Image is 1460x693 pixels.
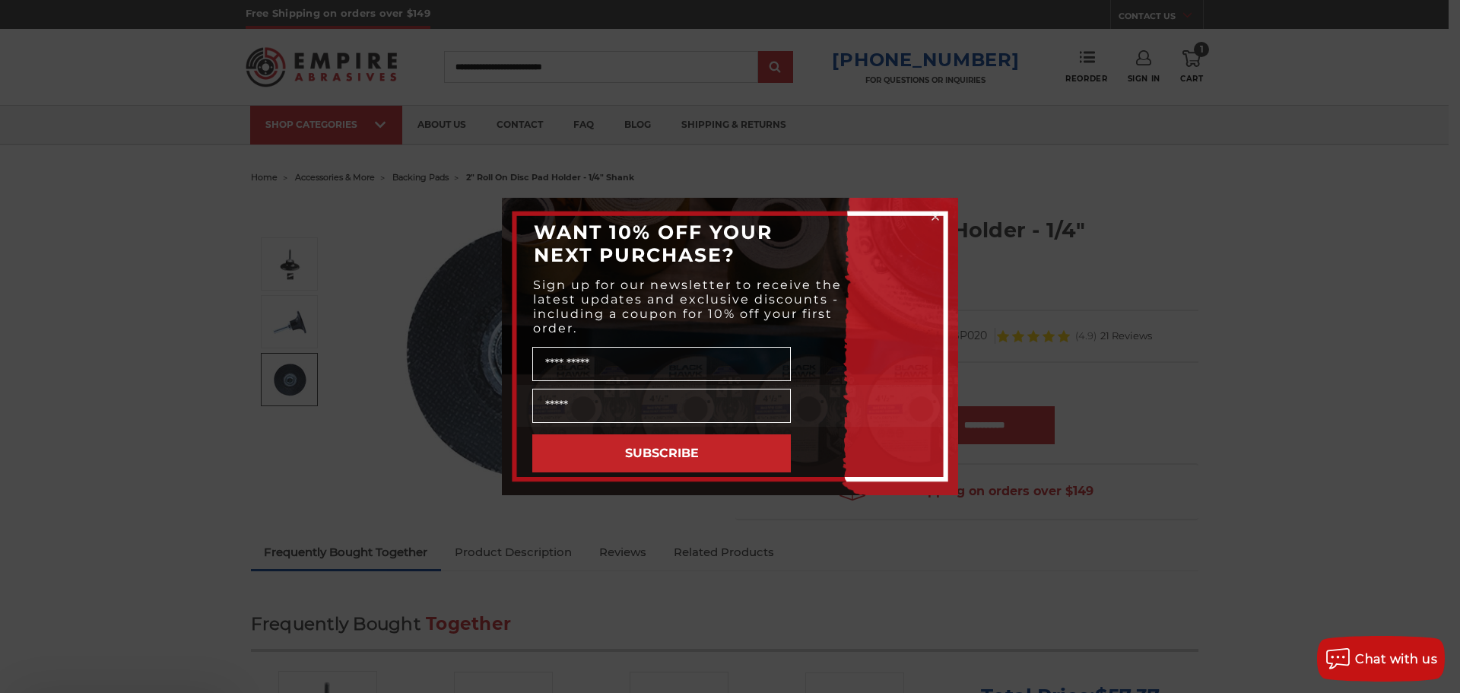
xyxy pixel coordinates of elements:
span: Chat with us [1355,652,1437,666]
button: Close dialog [928,209,943,224]
button: SUBSCRIBE [532,434,791,472]
span: Sign up for our newsletter to receive the latest updates and exclusive discounts - including a co... [533,278,842,335]
button: Chat with us [1317,636,1445,682]
span: WANT 10% OFF YOUR NEXT PURCHASE? [534,221,773,266]
input: Email [532,389,791,423]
